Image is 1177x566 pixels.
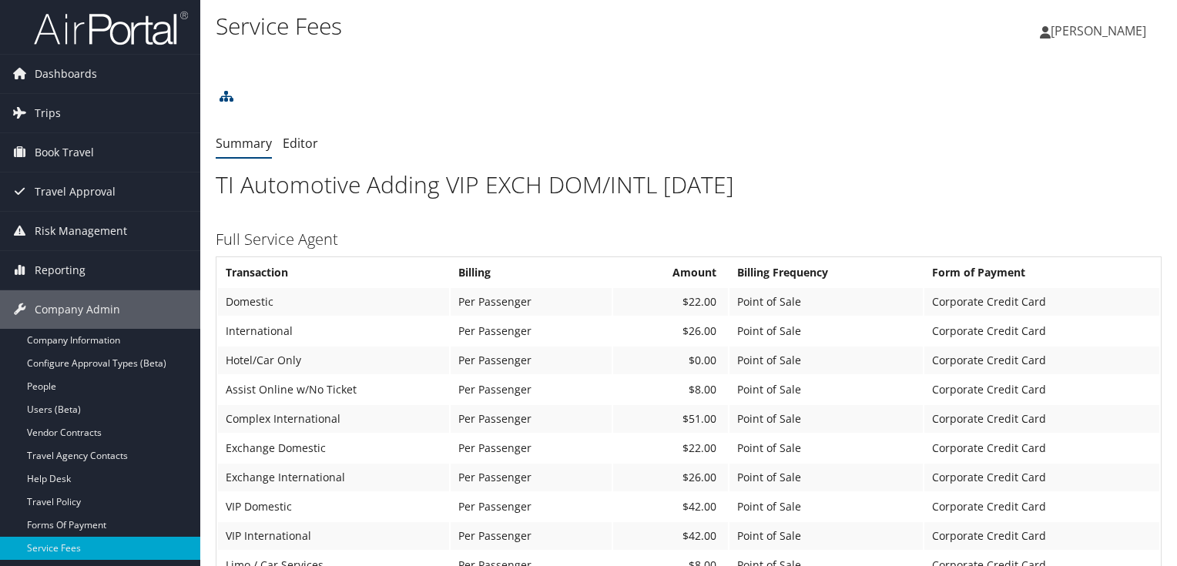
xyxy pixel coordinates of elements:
[924,493,1159,521] td: Corporate Credit Card
[729,434,923,462] td: Point of Sale
[216,229,1162,250] h3: Full Service Agent
[451,464,612,491] td: Per Passenger
[35,251,86,290] span: Reporting
[729,259,923,286] th: Billing Frequency
[35,290,120,329] span: Company Admin
[218,464,449,491] td: Exchange International
[34,10,188,46] img: airportal-logo.png
[613,376,728,404] td: $8.00
[729,493,923,521] td: Point of Sale
[216,135,272,152] a: Summary
[924,347,1159,374] td: Corporate Credit Card
[613,288,728,316] td: $22.00
[613,317,728,345] td: $26.00
[35,94,61,132] span: Trips
[35,172,116,211] span: Travel Approval
[451,288,612,316] td: Per Passenger
[729,288,923,316] td: Point of Sale
[613,493,728,521] td: $42.00
[451,376,612,404] td: Per Passenger
[924,376,1159,404] td: Corporate Credit Card
[218,522,449,550] td: VIP International
[613,259,728,286] th: Amount
[924,259,1159,286] th: Form of Payment
[613,522,728,550] td: $42.00
[613,405,728,433] td: $51.00
[613,434,728,462] td: $22.00
[613,347,728,374] td: $0.00
[35,212,127,250] span: Risk Management
[35,133,94,172] span: Book Travel
[729,522,923,550] td: Point of Sale
[35,55,97,93] span: Dashboards
[451,259,612,286] th: Billing
[451,493,612,521] td: Per Passenger
[218,317,449,345] td: International
[729,317,923,345] td: Point of Sale
[451,347,612,374] td: Per Passenger
[924,434,1159,462] td: Corporate Credit Card
[218,259,449,286] th: Transaction
[218,288,449,316] td: Domestic
[1040,8,1162,54] a: [PERSON_NAME]
[729,405,923,433] td: Point of Sale
[729,347,923,374] td: Point of Sale
[218,405,449,433] td: Complex International
[451,317,612,345] td: Per Passenger
[924,405,1159,433] td: Corporate Credit Card
[451,434,612,462] td: Per Passenger
[218,493,449,521] td: VIP Domestic
[613,464,728,491] td: $26.00
[218,347,449,374] td: Hotel/Car Only
[924,464,1159,491] td: Corporate Credit Card
[216,10,847,42] h1: Service Fees
[216,169,1162,201] h1: TI Automotive Adding VIP EXCH DOM/INTL [DATE]
[1051,22,1146,39] span: [PERSON_NAME]
[218,376,449,404] td: Assist Online w/No Ticket
[283,135,318,152] a: Editor
[729,376,923,404] td: Point of Sale
[451,522,612,550] td: Per Passenger
[924,317,1159,345] td: Corporate Credit Card
[924,522,1159,550] td: Corporate Credit Card
[451,405,612,433] td: Per Passenger
[218,434,449,462] td: Exchange Domestic
[729,464,923,491] td: Point of Sale
[924,288,1159,316] td: Corporate Credit Card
